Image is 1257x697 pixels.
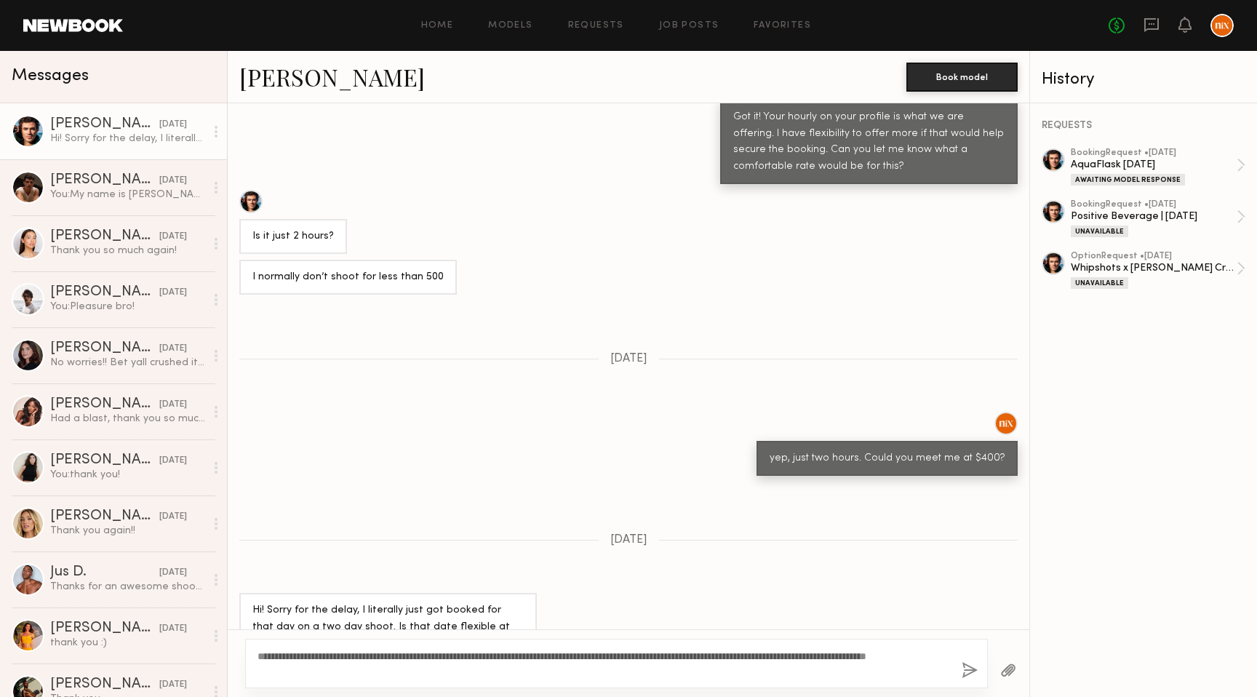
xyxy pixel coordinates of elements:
[488,21,532,31] a: Models
[50,565,159,580] div: Jus D.
[159,118,187,132] div: [DATE]
[1071,158,1237,172] div: AquaFlask [DATE]
[568,21,624,31] a: Requests
[50,117,159,132] div: [PERSON_NAME]
[610,534,647,546] span: [DATE]
[50,468,205,482] div: You: thank you!
[252,228,334,245] div: Is it just 2 hours?
[1071,252,1245,289] a: optionRequest •[DATE]Whipshots x [PERSON_NAME] CreativeUnavailable
[906,70,1018,82] a: Book model
[1042,71,1245,88] div: History
[1071,277,1128,289] div: Unavailable
[50,229,159,244] div: [PERSON_NAME]
[733,109,1005,176] div: Got it! Your hourly on your profile is what we are offering. I have flexibility to offer more if ...
[50,132,205,146] div: Hi! Sorry for the delay, I literally just got booked for that day on a two day shoot. Is that dat...
[50,524,205,538] div: Thank you again!!
[50,621,159,636] div: [PERSON_NAME]
[159,286,187,300] div: [DATE]
[239,61,425,92] a: [PERSON_NAME]
[1071,261,1237,275] div: Whipshots x [PERSON_NAME] Creative
[159,678,187,692] div: [DATE]
[159,454,187,468] div: [DATE]
[770,450,1005,467] div: yep, just two hours. Could you meet me at $400?
[1071,200,1237,210] div: booking Request • [DATE]
[159,230,187,244] div: [DATE]
[50,244,205,258] div: Thank you so much again!
[159,342,187,356] div: [DATE]
[754,21,811,31] a: Favorites
[1042,121,1245,131] div: REQUESTS
[252,602,524,669] div: Hi! Sorry for the delay, I literally just got booked for that day on a two day shoot. Is that dat...
[50,188,205,202] div: You: My name is [PERSON_NAME] btw! My number is [PHONE_NUMBER]. If you have any questions or need...
[50,580,205,594] div: Thanks for an awesome shoot! Cant wait to make it happen again!
[1071,252,1237,261] div: option Request • [DATE]
[906,63,1018,92] button: Book model
[159,622,187,636] div: [DATE]
[1071,148,1237,158] div: booking Request • [DATE]
[50,509,159,524] div: [PERSON_NAME]
[50,356,205,370] div: No worries!! Bet yall crushed it! Thank you!!
[1071,200,1245,237] a: bookingRequest •[DATE]Positive Beverage | [DATE]Unavailable
[50,285,159,300] div: [PERSON_NAME]
[50,677,159,692] div: [PERSON_NAME]
[50,636,205,650] div: thank you :)
[50,453,159,468] div: [PERSON_NAME]
[1071,148,1245,186] a: bookingRequest •[DATE]AquaFlask [DATE]Awaiting Model Response
[1071,210,1237,223] div: Positive Beverage | [DATE]
[159,510,187,524] div: [DATE]
[159,398,187,412] div: [DATE]
[50,397,159,412] div: [PERSON_NAME]
[50,173,159,188] div: [PERSON_NAME]
[50,300,205,314] div: You: Pleasure bro!
[159,566,187,580] div: [DATE]
[421,21,454,31] a: Home
[1071,174,1185,186] div: Awaiting Model Response
[610,353,647,365] span: [DATE]
[159,174,187,188] div: [DATE]
[1071,226,1128,237] div: Unavailable
[252,269,444,286] div: I normally don’t shoot for less than 500
[12,68,89,84] span: Messages
[50,412,205,426] div: Had a blast, thank you so much! I hope to work with you again soon.
[659,21,719,31] a: Job Posts
[50,341,159,356] div: [PERSON_NAME]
